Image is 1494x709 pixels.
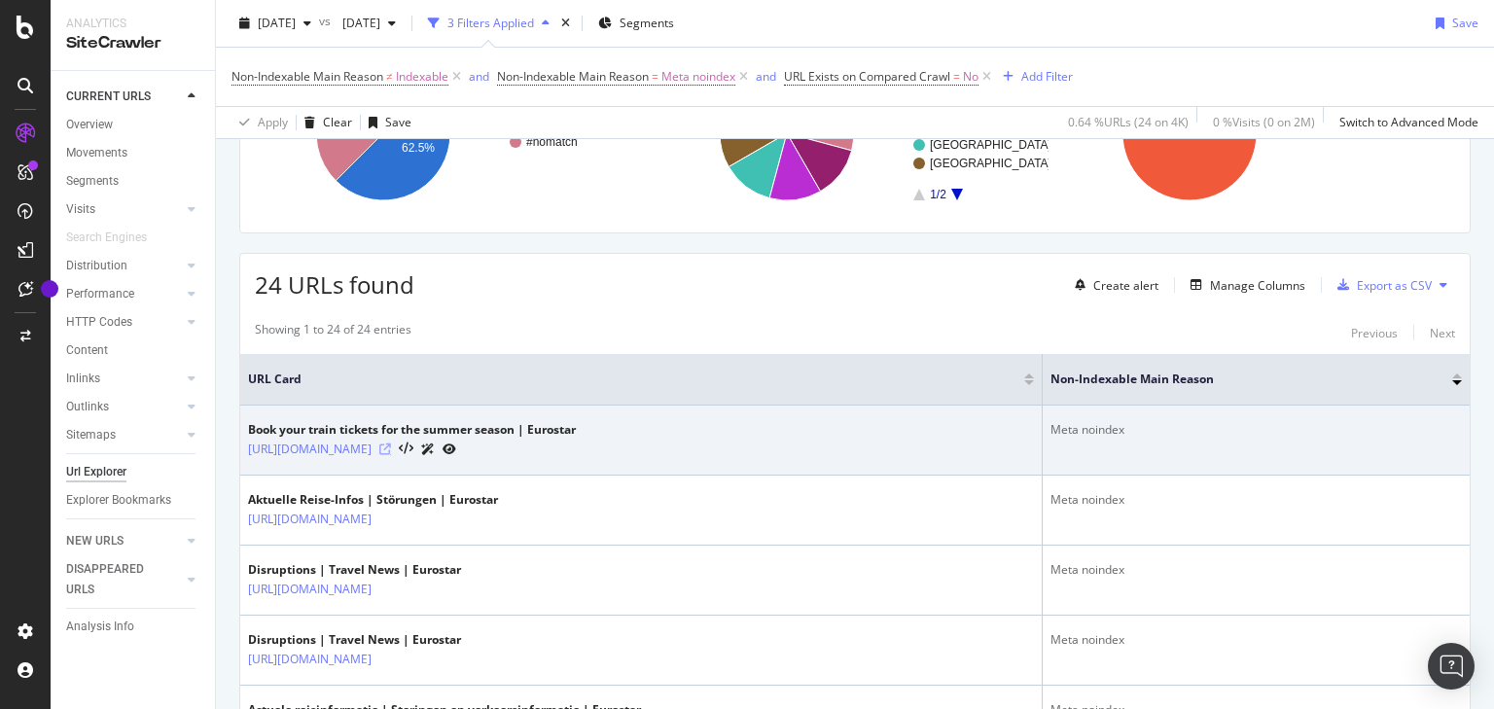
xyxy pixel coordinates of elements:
div: Export as CSV [1357,277,1432,294]
span: Indexable [396,63,448,90]
div: Meta noindex [1050,631,1462,649]
button: and [756,67,776,86]
div: Meta noindex [1050,491,1462,509]
a: Explorer Bookmarks [66,490,201,511]
div: Tooltip anchor [41,280,58,298]
div: Meta noindex [1050,561,1462,579]
text: 1/2 [930,188,946,201]
text: [GEOGRAPHIC_DATA] [930,157,1051,170]
div: CURRENT URLS [66,87,151,107]
div: Content [66,340,108,361]
button: Switch to Advanced Mode [1332,107,1478,138]
span: 2025 Sep. 22nd [258,15,296,31]
div: Search Engines [66,228,147,248]
text: #nomatch [526,135,578,149]
a: Overview [66,115,201,135]
a: Search Engines [66,228,166,248]
div: and [756,68,776,85]
text: Not Active URLs [1333,125,1417,139]
a: Visits [66,199,182,220]
div: Movements [66,143,127,163]
div: times [557,14,574,33]
div: Segments [66,171,119,192]
span: Non-Indexable Main Reason [497,68,649,85]
a: CURRENT URLS [66,87,182,107]
a: [URL][DOMAIN_NAME] [248,510,372,529]
div: SiteCrawler [66,32,199,54]
div: Outlinks [66,397,109,417]
div: 0 % Visits ( 0 on 2M ) [1213,114,1315,130]
div: 3 Filters Applied [447,15,534,31]
div: Add Filter [1021,68,1073,85]
div: Analysis Info [66,617,134,637]
div: and [469,68,489,85]
button: Save [361,107,411,138]
div: Visits [66,199,95,220]
div: Disruptions | Travel News | Eurostar [248,631,461,649]
button: Export as CSV [1330,269,1432,301]
div: HTTP Codes [66,312,132,333]
div: Manage Columns [1210,277,1305,294]
a: Url Explorer [66,462,201,482]
a: Sitemaps [66,425,182,445]
div: Save [1452,15,1478,31]
div: Meta noindex [1050,421,1462,439]
a: NEW URLS [66,531,182,551]
button: Manage Columns [1183,273,1305,297]
div: Explorer Bookmarks [66,490,171,511]
a: Distribution [66,256,182,276]
a: [URL][DOMAIN_NAME] [248,650,372,669]
div: 0.64 % URLs ( 24 on 4K ) [1068,114,1189,130]
span: URL Card [248,371,1019,388]
a: [URL][DOMAIN_NAME] [248,580,372,599]
button: Apply [231,107,288,138]
text: 100% [1175,126,1205,140]
div: Create alert [1093,277,1158,294]
div: Save [385,114,411,130]
button: Clear [297,107,352,138]
a: Performance [66,284,182,304]
div: A chart. [255,49,645,218]
div: Performance [66,284,134,304]
div: DISAPPEARED URLS [66,559,164,600]
span: 24 URLs found [255,268,414,301]
div: Clear [323,114,352,130]
button: Add Filter [995,65,1073,89]
span: 2025 Sep. 15th [335,15,380,31]
span: vs [319,13,335,29]
div: Showing 1 to 24 of 24 entries [255,321,411,344]
a: Inlinks [66,369,182,389]
a: DISAPPEARED URLS [66,559,182,600]
div: A chart. [658,49,1049,218]
span: Segments [620,15,674,31]
a: Visit Online Page [379,443,391,455]
button: Create alert [1067,269,1158,301]
a: Content [66,340,201,361]
div: Disruptions | Travel News | Eurostar [248,561,461,579]
a: [URL][DOMAIN_NAME] [248,440,372,459]
button: and [469,67,489,86]
div: Previous [1351,325,1398,341]
span: Non-Indexable Main Reason [231,68,383,85]
button: Save [1428,8,1478,39]
div: Url Explorer [66,462,126,482]
span: ≠ [386,68,393,85]
span: Meta noindex [661,63,735,90]
a: Outlinks [66,397,182,417]
div: Switch to Advanced Mode [1339,114,1478,130]
a: URL Inspection [443,439,456,459]
button: 3 Filters Applied [420,8,557,39]
a: AI Url Details [421,439,435,459]
div: NEW URLS [66,531,124,551]
div: Analytics [66,16,199,32]
div: Distribution [66,256,127,276]
div: Overview [66,115,113,135]
button: [DATE] [335,8,404,39]
span: = [953,68,960,85]
div: Apply [258,114,288,130]
div: Aktuelle Reise-Infos | Störungen | Eurostar [248,491,498,509]
button: View HTML Source [399,443,413,456]
a: HTTP Codes [66,312,182,333]
a: Analysis Info [66,617,201,637]
button: [DATE] [231,8,319,39]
